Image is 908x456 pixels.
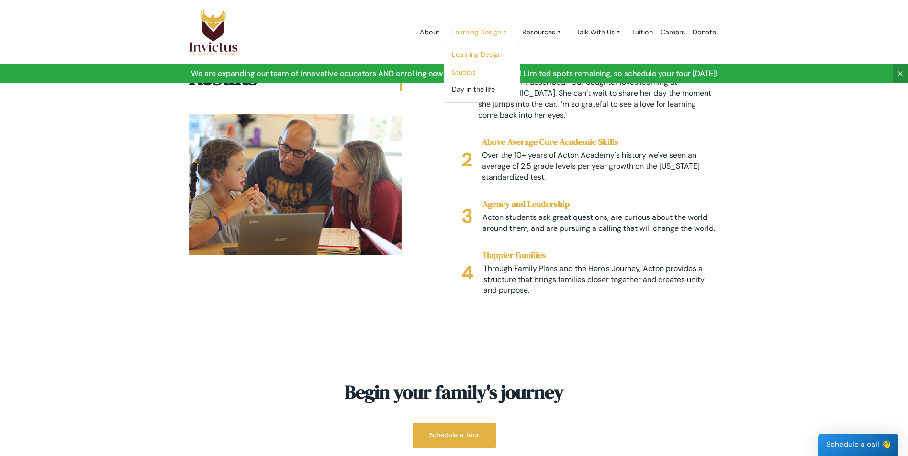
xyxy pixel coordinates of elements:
[482,198,715,234] div: Acton students ask great questions, are curious about the world around them, and are pursuing a c...
[482,136,715,183] div: Over the 10+ years of Acton Academy's history we've seen an average of 2.5 grade levels per year ...
[483,250,715,296] div: Through Family Plans and the Hero's Journey, Acton provides a structure that brings families clos...
[515,23,569,41] a: Resources
[416,12,444,53] a: About
[189,114,402,255] img: our-promises.png
[444,81,520,98] a: Day in the life
[478,63,715,121] div: As one parent described: "Our daughter loves learning at [GEOGRAPHIC_DATA]. She can’t wait to sha...
[189,380,720,403] h3: Begin your family's journey
[444,42,520,103] div: Learning Design
[482,198,715,210] span: Agency and Leadership
[818,434,898,456] div: Schedule a call 👋
[444,23,515,41] a: Learning Design
[189,63,402,91] h2: Results
[482,136,715,148] span: Above Average Core Academic Skills
[689,12,720,53] a: Donate
[569,23,628,41] a: Talk With Us
[483,250,715,261] span: Happier Families
[444,64,520,81] a: Studios
[657,12,689,53] a: Careers
[444,46,520,64] a: Learning Design
[628,12,657,53] a: Tuition
[413,423,496,448] a: Schedule a Tour
[189,8,238,56] img: Logo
